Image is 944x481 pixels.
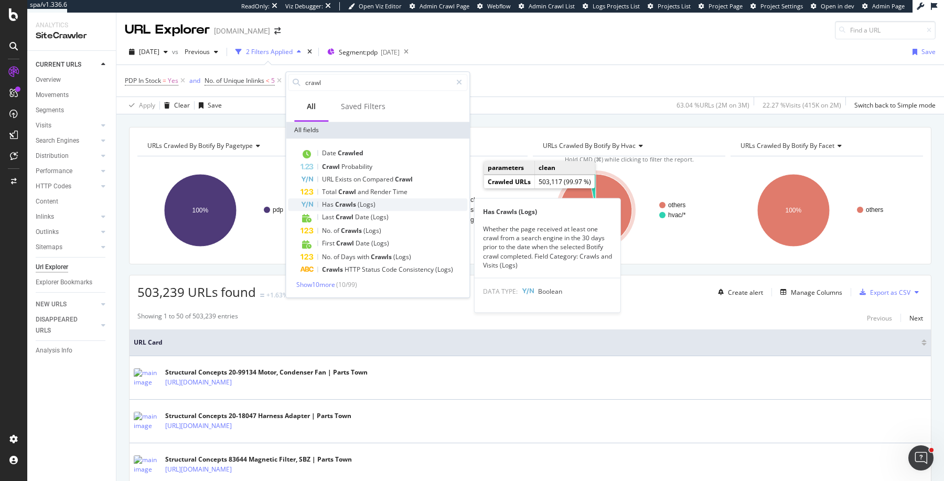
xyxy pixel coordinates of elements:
a: Segments [36,105,109,116]
a: Overview [36,74,109,85]
div: 22.27 % Visits ( 415K on 2M ) [763,101,841,110]
div: Overview [36,74,61,85]
span: URL Card [134,338,919,347]
a: Content [36,196,109,207]
span: ( 10 / 99 ) [336,280,357,289]
span: Last [322,212,336,221]
button: Create alert [714,284,763,301]
span: URLs Crawled By Botify By facet [741,141,834,150]
span: Status [362,265,382,274]
button: [DATE] [125,44,172,60]
button: Manage Columns [776,286,842,298]
span: Yes [168,73,178,88]
span: Crawls [341,226,363,235]
div: Inlinks [36,211,54,222]
span: URLs Crawled By Botify By pagetype [147,141,253,150]
span: (Logs) [358,200,376,209]
div: Showing 1 to 50 of 503,239 entries [137,312,238,324]
div: CURRENT URLS [36,59,81,70]
a: Open Viz Editor [348,2,402,10]
a: Admin Page [862,2,905,10]
span: Render [370,187,393,196]
span: Crawl [395,175,413,184]
button: Save [908,44,936,60]
div: Previous [867,314,892,323]
a: Sitemaps [36,242,98,253]
a: Url Explorer [36,262,109,273]
button: Previous [867,312,892,324]
a: Outlinks [36,227,98,238]
span: 2025 Aug. 16th [139,47,159,56]
td: clean [535,161,595,175]
a: Open in dev [811,2,854,10]
span: Admin Crawl List [529,2,575,10]
span: Segment: pdp [339,48,378,57]
span: vs [172,47,180,56]
div: NEW URLS [36,299,67,310]
span: Open in dev [821,2,854,10]
div: URL Explorer [125,21,210,39]
span: URL [322,175,335,184]
span: Exists [335,175,353,184]
button: Add Filter [284,74,326,87]
img: main image [134,368,160,387]
div: [DOMAIN_NAME] [214,26,270,36]
td: Crawled URLs [484,175,535,189]
span: Project Page [709,2,743,10]
a: Distribution [36,151,98,162]
a: Webflow [477,2,511,10]
div: Has Crawls (Logs) [475,207,620,216]
div: All fields [286,122,469,138]
div: Sitemaps [36,242,62,253]
span: Webflow [487,2,511,10]
span: DATA TYPE: [483,286,518,295]
div: Performance [36,166,72,177]
span: Consistency [399,265,435,274]
span: Crawl [338,187,358,196]
span: Hold CMD (⌘) while clicking to filter the report. [565,155,694,163]
div: 2 Filters Applied [246,47,293,56]
div: Apply [139,101,155,110]
div: Export as CSV [870,288,910,297]
span: Previous [180,47,210,56]
svg: A chart. [137,165,330,256]
span: < [266,76,270,85]
a: Movements [36,90,109,101]
button: Switch back to Simple mode [850,97,936,114]
a: [URL][DOMAIN_NAME] [165,377,232,388]
span: Total [322,187,338,196]
a: Project Page [699,2,743,10]
span: Boolean [538,286,562,295]
button: and [189,76,200,85]
div: SiteCrawler [36,30,108,42]
a: Project Settings [750,2,803,10]
span: of [334,252,341,261]
span: on [353,175,362,184]
div: Outlinks [36,227,59,238]
span: and [358,187,370,196]
span: = [163,76,166,85]
a: Projects List [648,2,691,10]
div: Structural Concepts 20-99134 Motor, Condenser Fan | Parts Town [165,368,368,377]
div: Viz Debugger: [285,2,323,10]
a: [URL][DOMAIN_NAME] [165,464,232,475]
text: others [866,206,883,213]
img: Equal [260,294,264,297]
span: Crawl [336,212,355,221]
span: Projects List [658,2,691,10]
a: Performance [36,166,98,177]
div: Content [36,196,58,207]
div: Analysis Info [36,345,72,356]
span: No. [322,252,334,261]
svg: A chart. [731,165,923,256]
span: Crawls [322,265,345,274]
a: Visits [36,120,98,131]
span: (Logs) [363,226,381,235]
div: Create alert [728,288,763,297]
input: Find a URL [835,21,936,39]
span: Date [355,212,371,221]
div: Analytics [36,21,108,30]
